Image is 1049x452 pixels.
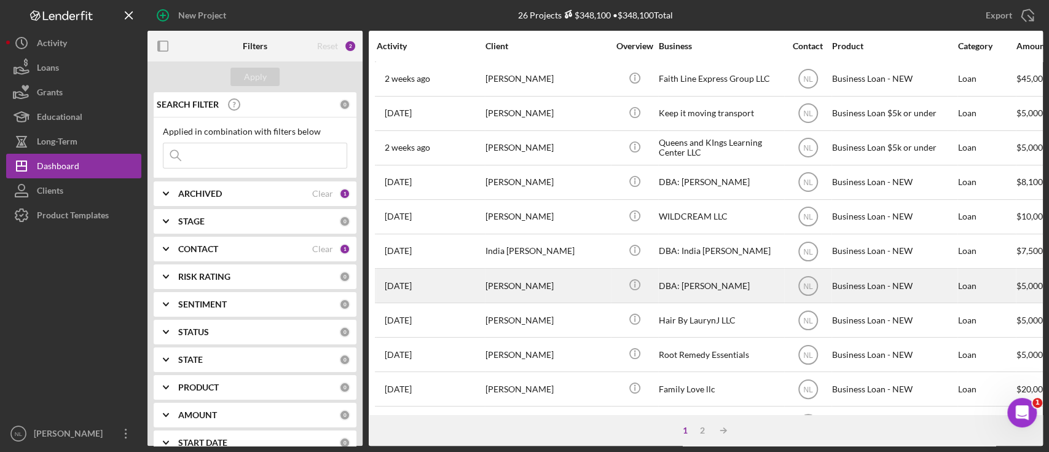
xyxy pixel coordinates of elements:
time: 2025-09-10 19:26 [385,350,412,360]
b: STATE [178,355,203,365]
div: DBA: India [PERSON_NAME] [659,235,782,268]
div: Contact [785,41,831,51]
button: Apply [230,68,280,86]
b: SEARCH FILTER [157,100,219,109]
button: Grants [6,80,141,105]
div: [PERSON_NAME] [485,132,608,164]
div: Loan [958,269,1015,302]
div: Root Remedy Essentials [659,338,782,371]
button: Product Templates [6,203,141,228]
button: Clients [6,178,141,203]
span: $5,000 [1016,142,1043,153]
div: 0 [339,354,350,365]
text: NL [803,351,813,359]
div: Faith Line Express Group LLC [659,63,782,95]
div: Loan [958,166,1015,199]
div: Loan [958,338,1015,371]
button: Long-Term [6,129,141,154]
div: Applied in combination with filters below [163,127,347,137]
div: Category [958,41,1015,51]
div: Loan [958,63,1015,95]
b: STATUS [178,327,209,337]
button: Activity [6,31,141,55]
div: Business Loan - NEW [832,63,955,95]
text: NL [15,430,23,437]
div: 0 [339,437,350,448]
div: Loan [958,235,1015,268]
span: $5,000 [1016,349,1043,360]
div: [PERSON_NAME] [485,269,608,302]
b: PRODUCT [178,383,219,392]
div: 26 Projects • $348,100 Total [518,10,673,20]
div: Reset [317,41,338,51]
div: 1 [677,426,694,435]
span: $10,000 [1016,211,1048,221]
span: $8,100 [1016,176,1043,187]
div: Dashboard [37,154,79,181]
text: NL [803,316,813,325]
div: Apply [244,68,267,86]
button: NL[PERSON_NAME] [6,421,141,446]
div: Overview [611,41,658,51]
text: NL [803,213,813,221]
div: Loan [958,200,1015,233]
div: India [PERSON_NAME] [485,235,608,268]
time: 2025-09-05 15:13 [385,74,430,84]
span: $7,500 [1016,245,1043,256]
time: 2025-09-16 16:12 [385,281,412,291]
b: ARCHIVED [178,189,222,199]
div: Business Loan - NEW [832,200,955,233]
button: Loans [6,55,141,80]
b: STAGE [178,216,205,226]
b: START DATE [178,438,227,448]
div: 0 [339,271,350,282]
time: 2025-09-16 19:29 [385,315,412,325]
div: $348,100 [562,10,611,20]
div: 1 [339,244,350,255]
span: 1 [1032,398,1042,408]
text: NL [803,247,813,256]
div: [PERSON_NAME] [485,200,608,233]
time: 2025-09-16 23:05 [385,246,412,256]
b: SENTIMENT [178,299,227,309]
div: Hair By LaurynJ LLC [659,304,782,336]
div: Family Love llc [659,373,782,405]
div: New Project [178,3,226,28]
div: Business Loan - NEW [832,338,955,371]
div: [PERSON_NAME] [485,97,608,130]
div: Clear [312,189,333,199]
div: Long-Term [37,129,77,157]
button: Educational [6,105,141,129]
div: [PERSON_NAME] [485,166,608,199]
div: [PERSON_NAME] [31,421,111,449]
div: Client [485,41,608,51]
div: Queens and KIngs Learning Center LLC [659,132,782,164]
div: [PERSON_NAME] [485,338,608,371]
span: $20,000 [1016,384,1048,394]
div: 0 [339,216,350,227]
div: Clients [37,178,63,206]
div: Grants [37,80,63,108]
text: NL [803,282,813,290]
text: NL [803,75,813,84]
div: Loan [958,97,1015,130]
div: Loan [958,373,1015,405]
div: Business Loan - NEW [832,235,955,268]
time: 2025-09-17 16:53 [385,384,412,394]
div: [PERSON_NAME] [485,407,608,440]
iframe: Intercom live chat [1007,398,1037,427]
div: WILDCREAM LLC [659,200,782,233]
time: 2025-09-16 16:11 [385,177,412,187]
button: Export [973,3,1043,28]
text: NL [803,109,813,118]
div: [PERSON_NAME] [485,373,608,405]
button: New Project [147,3,238,28]
button: Dashboard [6,154,141,178]
span: $5,000 [1016,315,1043,325]
div: 1 [339,188,350,199]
